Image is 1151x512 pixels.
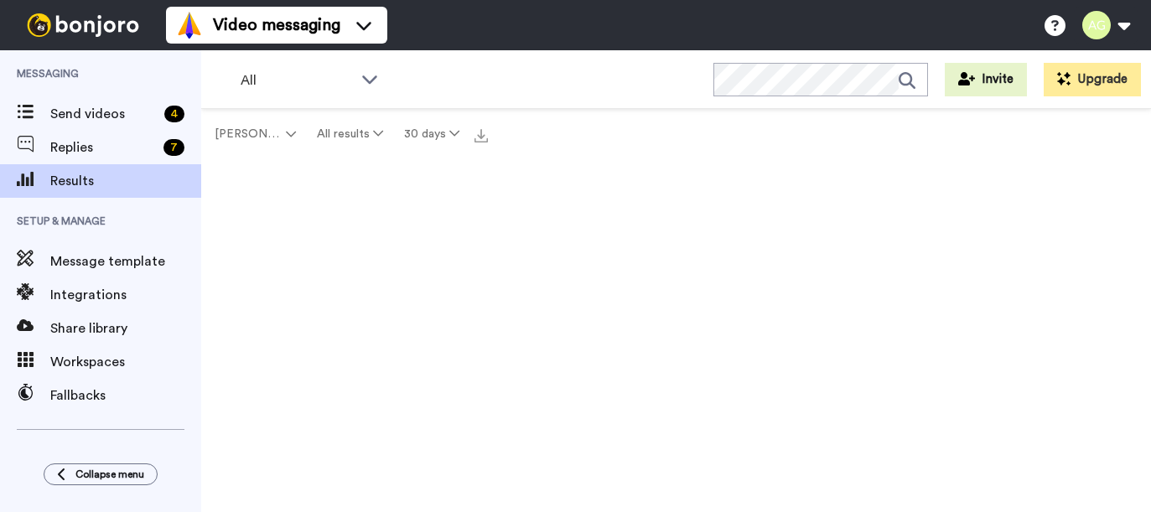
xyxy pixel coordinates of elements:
button: Export all results that match these filters now. [469,122,493,147]
div: 4 [164,106,184,122]
span: Results [50,171,201,191]
span: All [241,70,353,91]
img: export.svg [474,129,488,142]
button: All results [307,119,394,149]
button: 30 days [393,119,469,149]
span: Replies [50,137,157,158]
div: 7 [163,139,184,156]
button: Collapse menu [44,463,158,485]
span: Share library [50,318,201,339]
span: Workspaces [50,352,201,372]
span: Integrations [50,285,201,305]
button: Upgrade [1044,63,1141,96]
span: Fallbacks [50,385,201,406]
img: bj-logo-header-white.svg [20,13,146,37]
span: Message template [50,251,201,272]
span: [PERSON_NAME]. [215,126,283,142]
span: Video messaging [213,13,340,37]
button: [PERSON_NAME]. [205,119,307,149]
span: Collapse menu [75,468,144,481]
button: Invite [945,63,1027,96]
img: vm-color.svg [176,12,203,39]
span: Send videos [50,104,158,124]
